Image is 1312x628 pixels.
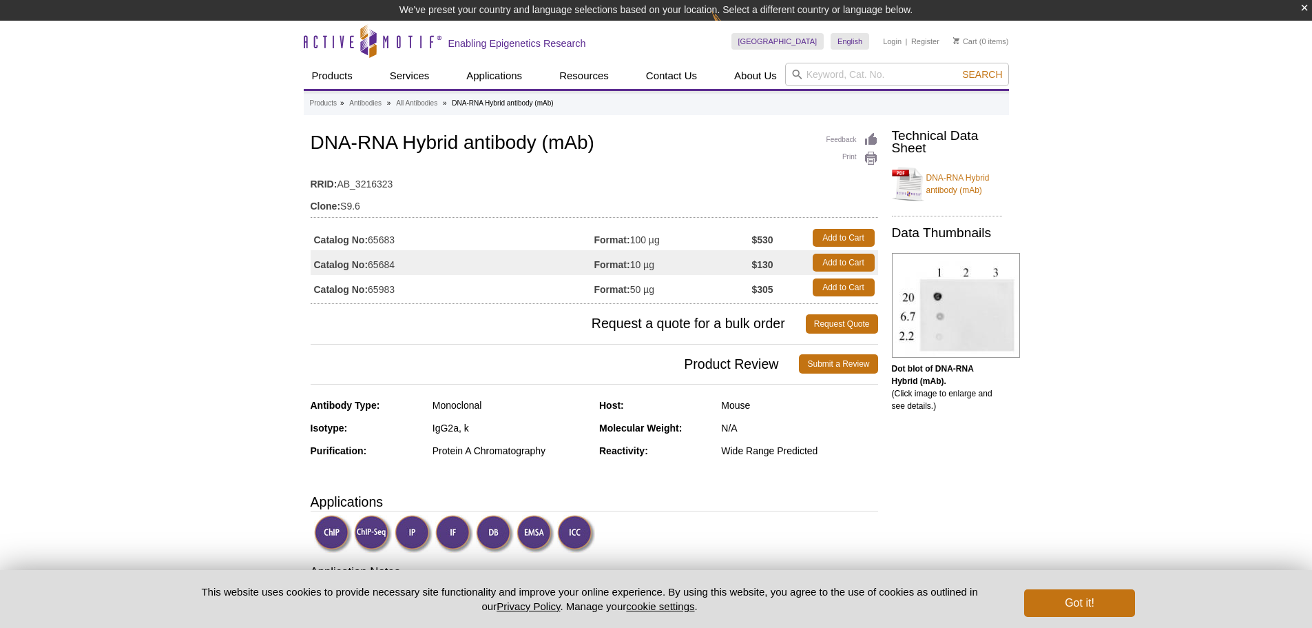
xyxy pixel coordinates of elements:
[458,63,530,89] a: Applications
[892,364,974,386] b: Dot blot of DNA-RNA Hybrid (mAb).
[314,234,368,246] strong: Catalog No:
[314,515,352,553] img: ChIP Validated
[517,515,554,553] img: Electrophoretic Mobility Shift Assay Validated
[906,33,908,50] li: |
[396,97,437,110] a: All Antibodies
[594,234,630,246] strong: Format:
[314,283,368,296] strong: Catalog No:
[340,99,344,107] li: »
[594,275,752,300] td: 50 µg
[1024,589,1134,617] button: Got it!
[433,445,589,457] div: Protein A Chromatography
[387,99,391,107] li: »
[311,178,337,190] strong: RRID:
[831,33,869,50] a: English
[892,163,1002,205] a: DNA-RNA Hybrid antibody (mAb)
[731,33,824,50] a: [GEOGRAPHIC_DATA]
[892,253,1020,358] img: DNA-RNA Hybrid (mAb) tested by dot blot analysis.
[311,314,806,334] span: Request a quote for a bulk order
[311,192,878,214] td: S9.6
[953,37,977,46] a: Cart
[599,423,682,434] strong: Molecular Weight:
[785,63,1009,86] input: Keyword, Cat. No.
[953,37,959,44] img: Your Cart
[310,97,337,110] a: Products
[626,600,694,612] button: cookie settings
[448,37,586,50] h2: Enabling Epigenetics Research
[594,225,752,250] td: 100 µg
[711,10,748,43] img: Change Here
[443,99,447,107] li: »
[751,259,773,271] strong: $130
[551,63,617,89] a: Resources
[311,275,594,300] td: 65983
[304,63,361,89] a: Products
[354,515,392,553] img: ChIP-Seq Validated
[311,564,878,583] h3: Application Notes
[594,283,630,296] strong: Format:
[311,250,594,275] td: 65684
[311,200,341,212] strong: Clone:
[395,515,433,553] img: Immunoprecipitation Validated
[452,99,553,107] li: DNA-RNA Hybrid antibody (mAb)
[883,37,902,46] a: Login
[311,492,878,512] h3: Applications
[962,69,1002,80] span: Search
[435,515,473,553] img: Immunofluorescence Validated
[433,399,589,412] div: Monoclonal
[594,259,630,271] strong: Format:
[799,354,877,374] a: Submit a Review
[958,68,1006,81] button: Search
[721,445,877,457] div: Wide Range Predicted
[953,33,1009,50] li: (0 items)
[813,254,875,272] a: Add to Cart
[638,63,705,89] a: Contact Us
[311,445,367,456] strong: Purification:
[311,170,878,192] td: AB_3216323
[314,259,368,271] strong: Catalog No:
[311,400,380,411] strong: Antibody Type:
[311,225,594,250] td: 65683
[892,227,1002,239] h2: Data Thumbnails
[557,515,595,553] img: Immunocytochemistry Validated
[349,97,382,110] a: Antibodies
[751,283,773,296] strong: $305
[497,600,560,612] a: Privacy Policy
[892,130,1002,154] h2: Technical Data Sheet
[311,354,800,374] span: Product Review
[806,314,878,334] a: Request Quote
[751,234,773,246] strong: $530
[599,445,648,456] strong: Reactivity:
[892,363,1002,412] p: (Click image to enlarge and see details.)
[594,250,752,275] td: 10 µg
[813,278,875,296] a: Add to Cart
[721,422,877,434] div: N/A
[813,229,875,247] a: Add to Cart
[311,132,878,156] h1: DNA-RNA Hybrid antibody (mAb)
[311,423,348,434] strong: Isotype:
[433,422,589,434] div: IgG2a, k
[382,63,438,89] a: Services
[826,132,878,148] a: Feedback
[826,151,878,166] a: Print
[721,399,877,412] div: Mouse
[726,63,785,89] a: About Us
[476,515,514,553] img: Dot Blot Validated
[911,37,939,46] a: Register
[599,400,624,411] strong: Host:
[178,585,1002,614] p: This website uses cookies to provide necessary site functionality and improve your online experie...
